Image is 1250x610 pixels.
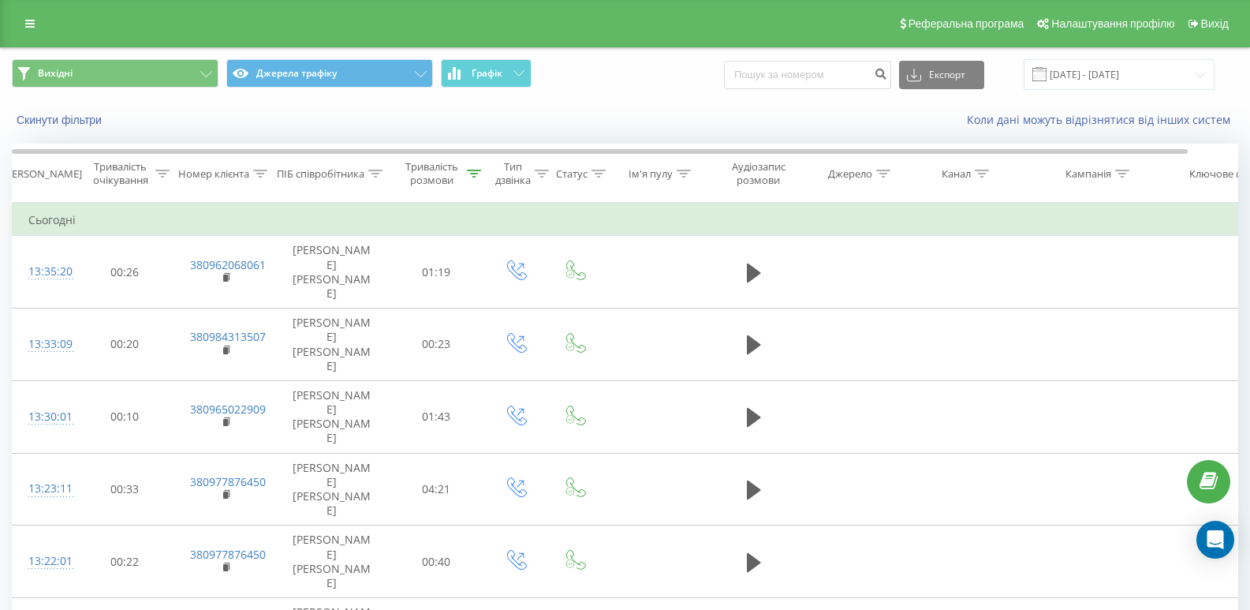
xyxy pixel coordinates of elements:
div: Джерело [828,167,872,181]
div: 13:35:20 [28,256,60,287]
button: Скинути фільтри [12,113,110,127]
input: Пошук за номером [724,61,891,89]
a: 380965022909 [190,402,266,417]
div: 13:23:11 [28,473,60,504]
div: Тип дзвінка [495,160,531,187]
div: Канал [942,167,971,181]
td: 01:43 [387,380,486,453]
button: Вихідні [12,59,218,88]
button: Експорт [899,61,984,89]
button: Графік [441,59,532,88]
span: Налаштування профілю [1051,17,1174,30]
td: 00:20 [76,309,174,381]
div: Open Intercom Messenger [1196,521,1234,559]
td: 00:10 [76,380,174,453]
div: ПІБ співробітника [277,167,364,181]
span: Вихідні [38,67,73,80]
a: 380962068061 [190,257,266,272]
td: 00:40 [387,526,486,598]
a: 380984313507 [190,329,266,344]
td: 00:26 [76,236,174,309]
div: Тривалість розмови [401,160,463,187]
a: 380977876450 [190,474,266,489]
td: [PERSON_NAME] [PERSON_NAME] [277,453,387,526]
td: [PERSON_NAME] [PERSON_NAME] [277,380,387,453]
span: Вихід [1201,17,1229,30]
span: Реферальна програма [909,17,1024,30]
a: Коли дані можуть відрізнятися вiд інших систем [967,112,1238,127]
td: 04:21 [387,453,486,526]
td: [PERSON_NAME] [PERSON_NAME] [277,526,387,598]
td: 01:19 [387,236,486,309]
td: [PERSON_NAME] [PERSON_NAME] [277,236,387,309]
div: Аудіозапис розмови [720,160,797,187]
div: Тривалість очікування [89,160,151,187]
div: 13:33:09 [28,329,60,360]
div: Номер клієнта [178,167,249,181]
td: 00:23 [387,309,486,381]
div: [PERSON_NAME] [2,167,82,181]
a: 380977876450 [190,547,266,562]
button: Джерела трафіку [226,59,433,88]
td: 00:22 [76,526,174,598]
td: [PERSON_NAME] [PERSON_NAME] [277,309,387,381]
div: 13:30:01 [28,402,60,432]
div: Ім'я пулу [629,167,673,181]
span: Графік [472,68,502,79]
div: Кампанія [1065,167,1111,181]
td: 00:33 [76,453,174,526]
div: Статус [556,167,588,181]
div: 13:22:01 [28,546,60,577]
